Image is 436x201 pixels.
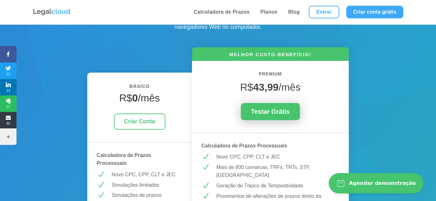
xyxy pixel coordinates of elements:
[216,163,340,179] p: Mais de 800 comarcas, TRFs, TRTs, STF, [GEOGRAPHIC_DATA]
[201,143,287,148] strong: Calculadora de Prazos Processuais
[114,113,165,130] a: Criar Conta
[241,103,300,120] a: Testar Grátis
[346,6,403,18] a: Criar conta grátis
[97,191,105,199] span: N
[201,153,209,161] span: N
[253,81,279,93] strong: 43,99
[97,92,182,107] h4: R$ /mês
[97,82,182,94] h6: BÁSICO
[97,152,151,166] strong: Calculadora de Prazos Processuais
[216,153,340,161] p: Novo CPC, CPP, CLT e JEC
[201,70,340,81] h6: PREMIUM
[201,192,209,200] span: N
[97,171,105,178] span: N
[112,171,182,179] p: Novo CPC, CPP, CLT e JEC
[97,181,105,189] span: N
[216,182,340,190] p: Geração de Tópico de Tempestividade
[240,81,301,93] span: R$ /mês
[132,92,138,104] strong: 0
[309,6,339,18] a: Entrar
[33,8,71,16] img: Logo da Legalcloud
[112,181,182,189] p: Simulações limitadas
[192,51,349,61] h6: MELHOR CUSTO-BENEFÍCIO!
[201,182,209,190] span: N
[201,163,209,171] span: N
